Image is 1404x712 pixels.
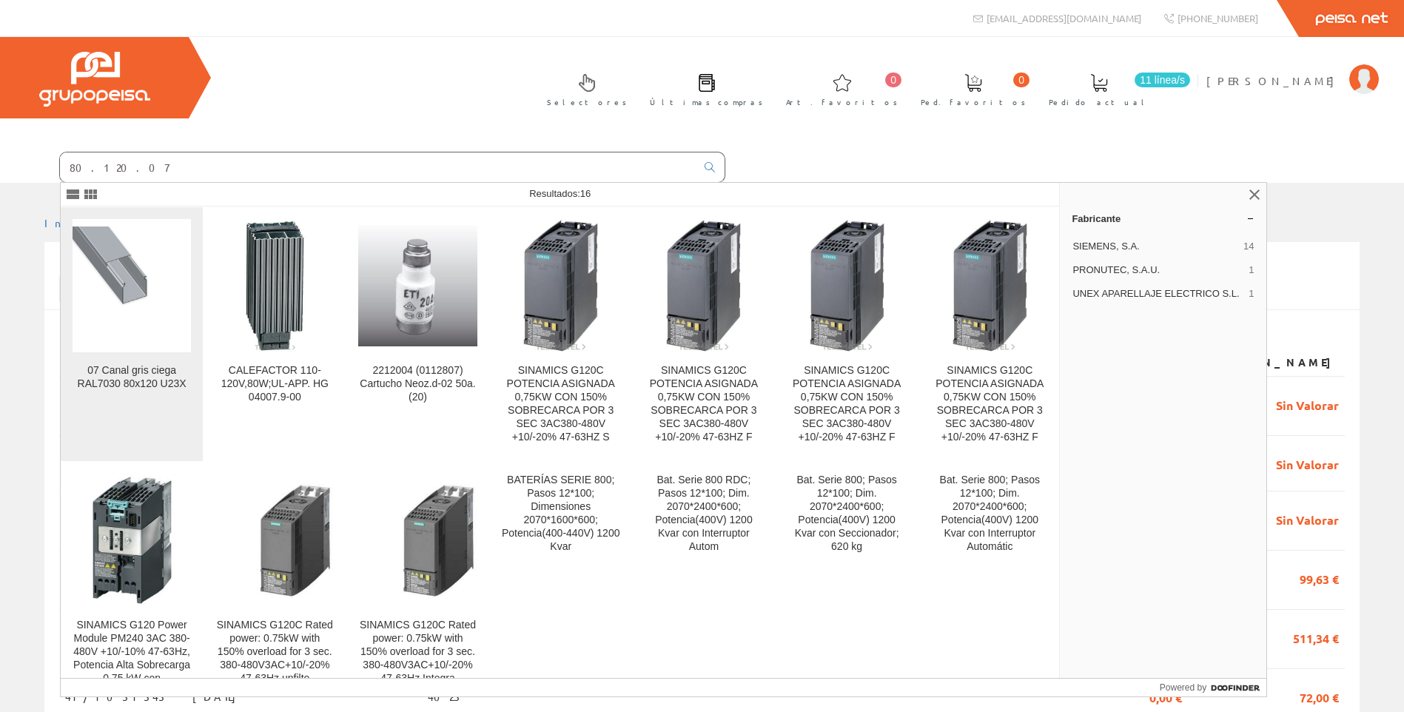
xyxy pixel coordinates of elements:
img: Grupo Peisa [39,52,150,107]
span: Sin Valorar [1276,392,1339,417]
a: 11 línea/s Pedido actual [1034,61,1194,115]
a: Fabricante [1060,206,1266,230]
img: CALEFACTOR 110-120V,80W;UL-APP. HG 04007.9-00 [244,219,306,352]
span: [PHONE_NUMBER] [1178,12,1258,24]
div: Bat. Serie 800; Pasos 12*100; Dim. 2070*2400*600; Potencia(400V) 1200 Kvar con Seccionador; 620 kg [787,474,906,554]
a: SINAMICS G120C POTENCIA ASIGNADA 0,75KW CON 150% SOBRECARCA POR 3 SEC 3AC380-480V +10/-20% 47-63H... [633,207,775,461]
div: CALEFACTOR 110-120V,80W;UL-APP. HG 04007.9-00 [215,364,334,404]
div: BATERÍAS SERIE 800; Pasos 12*100; Dimensiones 2070*1600*600; Potencia(400-440V) 1200 Kvar [502,474,620,554]
img: 2212004 (0112807) Cartucho Neoz.d-02 50a.(20) [358,225,477,346]
div: SINAMICS G120C Rated power: 0.75kW with 150% overload for 3 sec. 380-480V3AC+10/-20% 47-63Hz unfilte [215,619,334,685]
span: Sin Valorar [1276,506,1339,531]
span: 511,34 € [1293,625,1339,650]
span: 14 [1243,240,1254,253]
img: SINAMICS G120C Rated power: 0.75kW with 150% overload for 3 sec. 380-480V3AC+10/-20% 47-63Hz unfilte [215,481,334,600]
div: SINAMICS G120C POTENCIA ASIGNADA 0,75KW CON 150% SOBRECARCA POR 3 SEC 3AC380-480V +10/-20% 47-63HZ F [787,364,906,444]
a: Bat. Serie 800 RDC; Pasos 12*100; Dim. 2070*2400*600; Potencia(400V) 1200 Kvar con Interruptor Autom [633,462,775,702]
span: Art. favoritos [786,95,898,110]
span: SIEMENS, S.A. [1072,240,1237,253]
a: Bat. Serie 800; Pasos 12*100; Dim. 2070*2400*600; Potencia(400V) 1200 Kvar con Seccionador; 620 kg [776,462,918,702]
span: Powered by [1160,681,1206,694]
div: SINAMICS G120C POTENCIA ASIGNADA 0,75KW CON 150% SOBRECARCA POR 3 SEC 3AC380-480V +10/-20% 47-63HZ F [645,364,763,444]
div: Bat. Serie 800; Pasos 12*100; Dim. 2070*2400*600; Potencia(400V) 1200 Kvar con Interruptor Automátic [930,474,1049,554]
span: Pedido actual [1049,95,1149,110]
div: Bat. Serie 800 RDC; Pasos 12*100; Dim. 2070*2400*600; Potencia(400V) 1200 Kvar con Interruptor Autom [645,474,763,554]
a: Selectores [532,61,634,115]
span: 0 [1013,73,1030,87]
img: SINAMICS G120C POTENCIA ASIGNADA 0,75KW CON 150% SOBRECARCA POR 3 SEC 3AC380-480V +10/-20% 47-63HZ F [665,219,742,352]
a: Bat. Serie 800; Pasos 12*100; Dim. 2070*2400*600; Potencia(400V) 1200 Kvar con Interruptor Automátic [918,462,1061,702]
div: SINAMICS G120C POTENCIA ASIGNADA 0,75KW CON 150% SOBRECARCA POR 3 SEC 3AC380-480V +10/-20% 47-63HZ S [502,364,620,444]
a: SINAMICS G120 Power Module PM240 3AC 380-480V +10/-10% 47-63Hz, Potencia Alta Sobrecarga 0,75 kW ... [61,462,203,702]
a: Últimas compras [635,61,770,115]
a: SINAMICS G120C Rated power: 0.75kW with 150% overload for 3 sec. 380-480V3AC+10/-20% 47-63Hz unfi... [204,462,346,702]
span: 16 [580,188,591,199]
a: CALEFACTOR 110-120V,80W;UL-APP. HG 04007.9-00 CALEFACTOR 110-120V,80W;UL-APP. HG 04007.9-00 [204,207,346,461]
span: 99,63 € [1300,565,1339,591]
a: [PERSON_NAME] [1206,61,1379,75]
span: 0 [885,73,901,87]
span: Resultados: [529,188,591,199]
input: Buscar ... [60,152,696,182]
div: de 151 [59,323,1345,349]
span: Sin Valorar [1276,451,1339,476]
span: 1 [1249,287,1254,300]
img: 07 Canal gris ciega RAL7030 80x120 U23X [73,226,191,345]
img: SINAMICS G120C POTENCIA ASIGNADA 0,75KW CON 150% SOBRECARCA POR 3 SEC 3AC380-480V +10/-20% 47-63HZ F [809,219,885,352]
a: BATERÍAS SERIE 800; Pasos 12*100; Dimensiones 2070*1600*600; Potencia(400-440V) 1200 Kvar [490,462,632,702]
a: 07 Canal gris ciega RAL7030 80x120 U23X 07 Canal gris ciega RAL7030 80x120 U23X [61,207,203,461]
span: 11 línea/s [1135,73,1190,87]
a: Powered by [1160,679,1267,696]
a: 2212004 (0112807) Cartucho Neoz.d-02 50a.(20) 2212004 (0112807) Cartucho Neoz.d-02 50a.(20) [346,207,488,461]
span: 72,00 € [1300,684,1339,709]
span: Últimas compras [650,95,763,110]
th: Número [59,349,187,376]
a: SINAMICS G120C POTENCIA ASIGNADA 0,75KW CON 150% SOBRECARCA POR 3 SEC 3AC380-480V +10/-20% 47-63H... [490,207,632,461]
a: Inicio [44,216,107,229]
img: SINAMICS G120C POTENCIA ASIGNADA 0,75KW CON 150% SOBRECARCA POR 3 SEC 3AC380-480V +10/-20% 47-63HZ S [523,219,599,352]
span: [PERSON_NAME] [1206,73,1342,88]
a: SINAMICS G120C Rated power: 0.75kW with 150% overload for 3 sec. 380-480V3AC+10/-20% 47-63Hz Inte... [346,462,488,702]
span: Ped. favoritos [921,95,1026,110]
span: PRONUTEC, S.A.U. [1072,263,1243,277]
input: Introduzca parte o toda la referencia1, referencia2, número, fecha(dd/mm/yy) o rango de fechas(dd... [59,277,859,302]
div: SINAMICS G120 Power Module PM240 3AC 380-480V +10/-10% 47-63Hz, Potencia Alta Sobrecarga 0,75 kW con [73,619,191,685]
a: SINAMICS G120C POTENCIA ASIGNADA 0,75KW CON 150% SOBRECARCA POR 3 SEC 3AC380-480V +10/-20% 47-63H... [776,207,918,461]
img: SINAMICS G120C Rated power: 0.75kW with 150% overload for 3 sec. 380-480V3AC+10/-20% 47-63Hz Integra [358,481,477,600]
label: Mostrar [59,323,189,346]
span: Selectores [547,95,627,110]
div: SINAMICS G120C POTENCIA ASIGNADA 0,75KW CON 150% SOBRECARCA POR 3 SEC 3AC380-480V +10/-20% 47-63HZ F [930,364,1049,444]
img: SINAMICS G120C POTENCIA ASIGNADA 0,75KW CON 150% SOBRECARCA POR 3 SEC 3AC380-480V +10/-20% 47-63HZ F [952,219,1028,352]
a: SINAMICS G120C POTENCIA ASIGNADA 0,75KW CON 150% SOBRECARCA POR 3 SEC 3AC380-480V +10/-20% 47-63H... [918,207,1061,461]
div: 07 Canal gris ciega RAL7030 80x120 U23X [73,364,191,391]
span: 1 [1249,263,1254,277]
span: [EMAIL_ADDRESS][DOMAIN_NAME] [987,12,1141,24]
div: SINAMICS G120C Rated power: 0.75kW with 150% overload for 3 sec. 380-480V3AC+10/-20% 47-63Hz Integra [358,619,477,685]
div: 2212004 (0112807) Cartucho Neoz.d-02 50a.(20) [358,364,477,404]
span: Listado mis albaranes [59,258,270,276]
span: UNEX APARELLAJE ELECTRICO S.L. [1072,287,1243,300]
img: SINAMICS G120 Power Module PM240 3AC 380-480V +10/-10% 47-63Hz, Potencia Alta Sobrecarga 0,75 kW con [90,474,175,607]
